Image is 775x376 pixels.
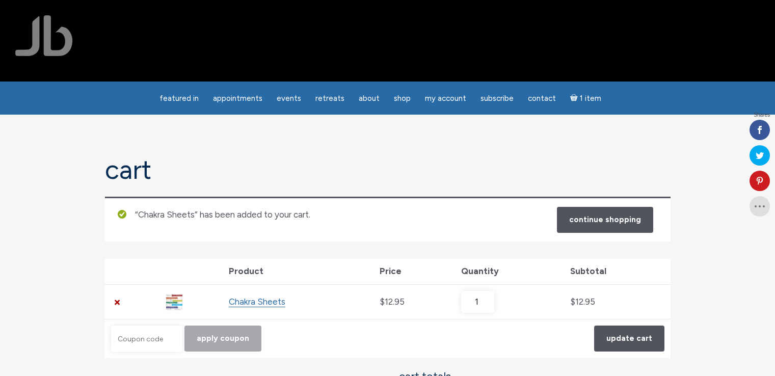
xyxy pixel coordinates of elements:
span: Shares [754,113,770,118]
a: Appointments [207,89,269,109]
span: $ [570,297,575,307]
span: 1 item [580,95,601,102]
span: featured in [159,94,199,103]
a: Events [271,89,307,109]
a: featured in [153,89,205,109]
input: Product quantity [461,291,494,313]
i: Cart [570,94,580,103]
h1: Cart [105,155,671,184]
span: Subscribe [480,94,514,103]
a: Subscribe [474,89,520,109]
input: Coupon code [111,326,182,352]
img: Chakra Sheets [166,294,182,310]
span: My Account [425,94,466,103]
span: Events [277,94,301,103]
th: Product [223,259,373,284]
a: Cart1 item [564,88,607,109]
button: Update cart [594,326,664,352]
span: About [359,94,380,103]
a: Continue shopping [557,207,653,233]
div: “Chakra Sheets” has been added to your cart. [105,197,671,241]
span: Appointments [213,94,262,103]
span: $ [380,297,385,307]
a: Chakra Sheets [229,297,285,307]
bdi: 12.95 [380,297,405,307]
bdi: 12.95 [570,297,595,307]
span: Contact [528,94,556,103]
span: Retreats [315,94,344,103]
button: Apply coupon [184,326,261,352]
th: Subtotal [564,259,670,284]
span: Shop [394,94,411,103]
a: Retreats [309,89,351,109]
th: Price [373,259,455,284]
a: Remove Chakra Sheets from cart [111,296,124,309]
img: Jamie Butler. The Everyday Medium [15,15,73,56]
a: Shop [388,89,417,109]
th: Quantity [455,259,565,284]
a: My Account [419,89,472,109]
a: Contact [522,89,562,109]
a: About [353,89,386,109]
